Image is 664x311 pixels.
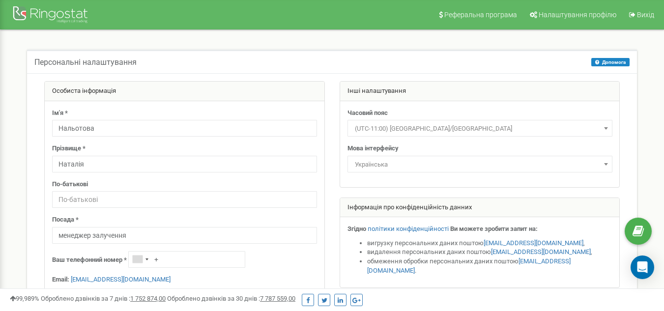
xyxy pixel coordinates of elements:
input: По-батькові [52,191,317,208]
input: +1-800-555-55-55 [128,251,245,268]
a: [EMAIL_ADDRESS][DOMAIN_NAME] [71,276,171,283]
button: Допомога [591,58,630,66]
div: Інформація про конфіденційність данних [340,198,620,218]
span: 99,989% [10,295,39,302]
span: (UTC-11:00) Pacific/Midway [351,122,609,136]
div: Open Intercom Messenger [631,255,654,279]
label: Ваш телефонний номер * [52,255,127,265]
li: вигрузку персональних даних поштою , [367,239,612,248]
label: Мова інтерфейсу [347,144,399,153]
span: Оброблено дзвінків за 7 днів : [41,295,166,302]
strong: Email: [52,276,69,283]
span: Реферальна програма [444,11,517,19]
input: Прізвище [52,156,317,172]
div: Telephone country code [129,252,151,267]
span: Оброблено дзвінків за 30 днів : [167,295,295,302]
label: Прізвище * [52,144,86,153]
li: видалення персональних даних поштою , [367,248,612,257]
label: Ім'я * [52,109,68,118]
input: Посада [52,227,317,244]
input: Ім'я [52,120,317,137]
div: Особиста інформація [45,82,324,101]
strong: Згідно [347,225,366,232]
strong: Ви можете зробити запит на: [450,225,538,232]
u: 1 752 874,00 [130,295,166,302]
span: Налаштування профілю [539,11,616,19]
span: Українська [351,158,609,171]
li: обмеження обробки персональних даних поштою . [367,257,612,275]
a: політики конфіденційності [368,225,449,232]
span: Українська [347,156,612,172]
span: (UTC-11:00) Pacific/Midway [347,120,612,137]
a: [EMAIL_ADDRESS][DOMAIN_NAME] [367,257,571,274]
span: Вихід [637,11,654,19]
label: Часовий пояс [347,109,388,118]
label: Посада * [52,215,79,225]
h5: Персональні налаштування [34,58,137,67]
u: 7 787 559,00 [260,295,295,302]
a: [EMAIL_ADDRESS][DOMAIN_NAME] [491,248,591,255]
label: По-батькові [52,180,88,189]
a: [EMAIL_ADDRESS][DOMAIN_NAME] [484,239,583,247]
div: Інші налаштування [340,82,620,101]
